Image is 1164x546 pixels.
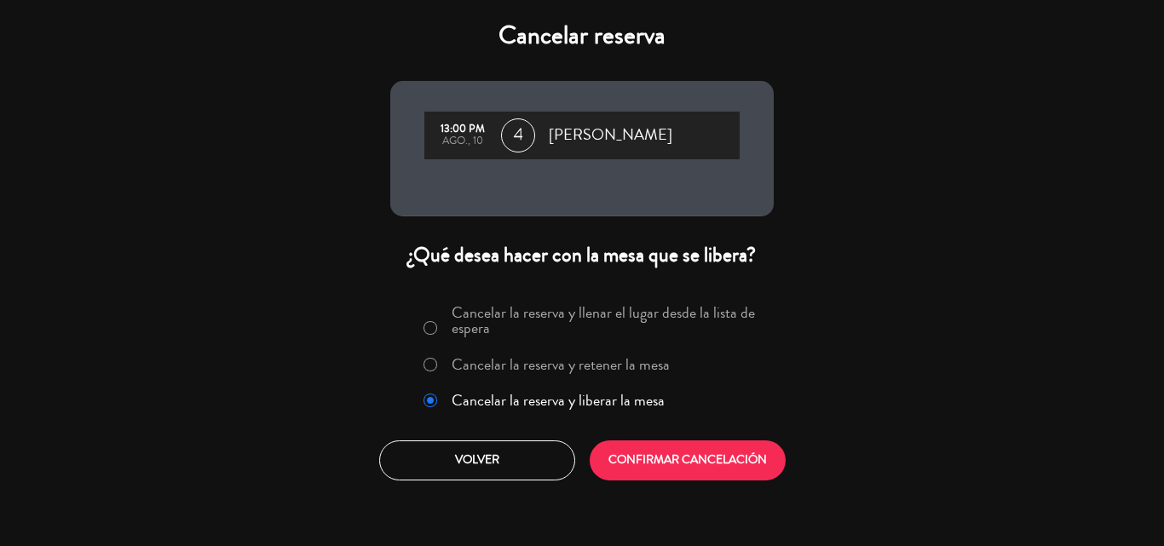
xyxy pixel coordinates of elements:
div: 13:00 PM [433,124,493,135]
span: 4 [501,118,535,152]
div: ago., 10 [433,135,493,147]
label: Cancelar la reserva y llenar el lugar desde la lista de espera [452,305,764,336]
label: Cancelar la reserva y retener la mesa [452,357,670,372]
h4: Cancelar reserva [390,20,774,51]
label: Cancelar la reserva y liberar la mesa [452,393,665,408]
div: ¿Qué desea hacer con la mesa que se libera? [390,242,774,268]
span: [PERSON_NAME] [549,123,672,148]
button: CONFIRMAR CANCELACIÓN [590,440,786,480]
button: Volver [379,440,575,480]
